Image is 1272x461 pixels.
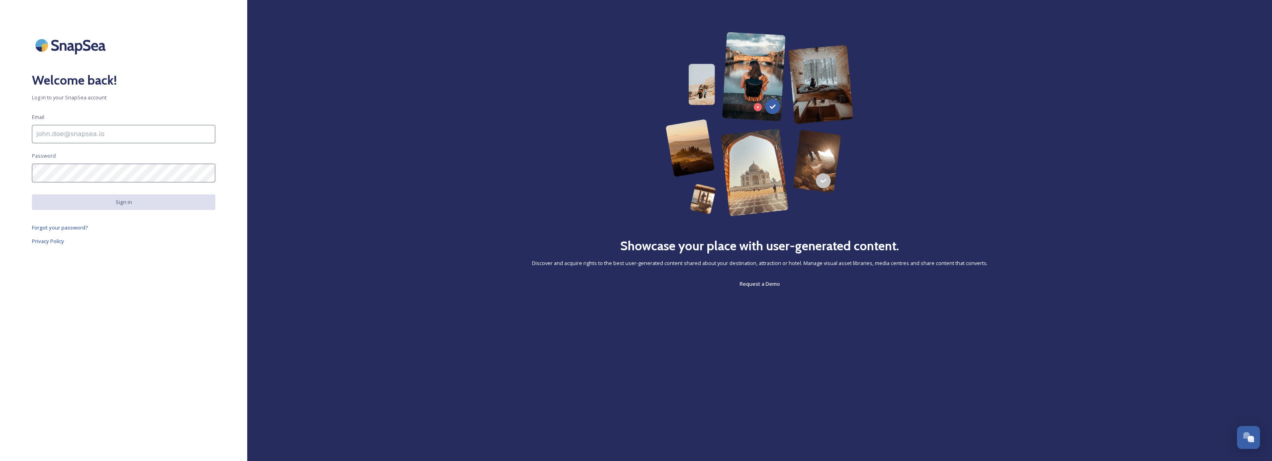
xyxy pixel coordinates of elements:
[32,223,215,232] a: Forgot your password?
[32,237,64,245] span: Privacy Policy
[32,152,56,160] span: Password
[740,280,780,287] span: Request a Demo
[740,279,780,289] a: Request a Demo
[32,94,215,101] span: Log in to your SnapSea account
[532,259,988,267] span: Discover and acquire rights to the best user-generated content shared about your destination, att...
[620,236,899,255] h2: Showcase your place with user-generated content.
[1237,426,1260,449] button: Open Chat
[32,236,215,246] a: Privacy Policy
[32,32,112,59] img: SnapSea Logo
[32,71,215,90] h2: Welcome back!
[32,194,215,210] button: Sign in
[666,32,853,216] img: 63b42ca75bacad526042e722_Group%20154-p-800.png
[32,224,88,231] span: Forgot your password?
[32,125,215,143] input: john.doe@snapsea.io
[32,113,44,121] span: Email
